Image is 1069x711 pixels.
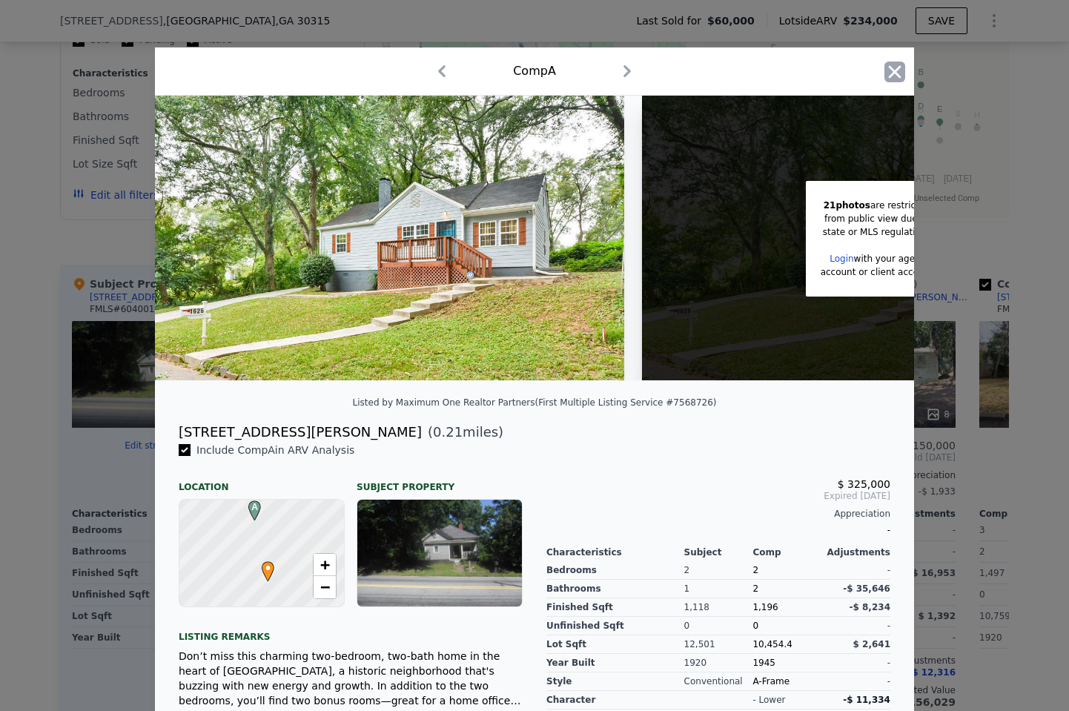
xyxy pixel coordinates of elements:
span: ( miles) [422,422,503,443]
div: Bathrooms [546,580,684,598]
div: Year Built [546,654,684,672]
div: Unfinished Sqft [546,617,684,635]
div: - [821,617,890,635]
div: [STREET_ADDRESS][PERSON_NAME] [179,422,422,443]
span: -$ 8,234 [850,602,890,612]
span: 0 [752,621,758,631]
div: Comp [752,546,821,558]
div: Lot Sqft [546,635,684,654]
div: Characteristics [546,546,684,558]
span: 10,454.4 [752,639,792,649]
div: Subject [684,546,753,558]
div: Finished Sqft [546,598,684,617]
div: - lower [752,694,785,706]
div: - [821,561,890,580]
div: 1920 [684,654,753,672]
div: account or client account [821,265,933,279]
span: • [258,557,278,579]
div: are restricted [821,199,933,212]
span: 1,196 [752,602,778,612]
div: Don’t miss this charming two-bedroom, two-bath home in the heart of [GEOGRAPHIC_DATA], a historic... [179,649,523,708]
span: A [245,500,265,514]
span: + [320,555,330,574]
div: character [546,691,684,710]
a: Zoom out [314,576,336,598]
div: from public view due to [821,212,933,225]
span: -$ 35,646 [843,583,890,594]
div: - [821,672,890,691]
span: $ 2,641 [853,639,890,649]
span: 2 [752,565,758,575]
span: Include Comp A in ARV Analysis [191,444,360,456]
div: Location [179,469,345,493]
div: A [245,500,254,509]
div: Style [546,672,684,691]
div: • [258,561,267,570]
div: Bedrooms [546,561,684,580]
div: 1945 [752,654,821,672]
div: state or MLS regulations [821,225,933,239]
span: − [320,578,330,596]
div: 1,118 [684,598,753,617]
span: 21 photos [824,200,870,211]
span: Expired [DATE] [546,490,890,502]
div: Subject Property [357,469,523,493]
div: 2 [752,580,821,598]
div: Listed by Maximum One Realtor Partners (First Multiple Listing Service #7568726) [353,397,717,408]
div: - [821,654,890,672]
a: Login [830,254,853,264]
div: Conventional [684,672,753,691]
span: with your agent [854,254,924,264]
div: Listing remarks [179,619,523,643]
span: 0.21 [433,424,463,440]
div: - [546,520,890,540]
div: Adjustments [821,546,890,558]
div: 0 [684,617,753,635]
div: 1 [684,580,753,598]
a: Zoom in [314,554,336,576]
div: 12,501 [684,635,753,654]
div: 2 [684,561,753,580]
img: Property Img [155,96,624,380]
div: A-Frame [752,672,821,691]
span: -$ 11,334 [843,695,890,705]
div: Appreciation [546,508,890,520]
span: $ 325,000 [838,478,890,490]
div: Comp A [513,62,556,80]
